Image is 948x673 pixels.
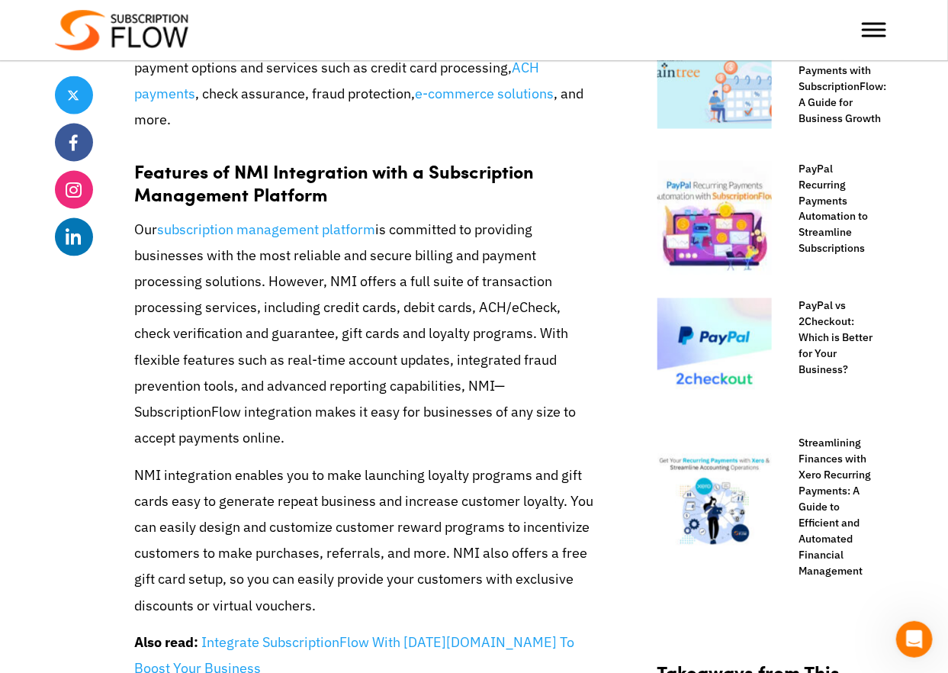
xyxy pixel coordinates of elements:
[416,85,554,102] a: e-commerce solutions
[784,14,879,127] a: Mastering Braintree Recurring Payments with SubscriptionFlow: A Guide for Business Growth
[657,298,772,413] img: PayPal vs 2Checkout
[135,463,596,620] p: NMI integration enables you to make launching loyalty programs and gift cards easy to generate re...
[657,14,772,129] img: Braintree Recurring Payments with subscriptionflow
[55,10,188,50] img: Subscriptionflow
[784,298,879,378] a: PayPal vs 2Checkout: Which is Better for Your Business?
[896,621,933,658] iframe: Intercom live chat
[135,28,596,133] p: NMI is a payment gateway, that offers merchants a range of online payment options and services su...
[135,217,596,452] p: Our is committed to providing businesses with the most reliable and secure billing and payment pr...
[158,221,376,239] a: subscription management platform
[657,436,772,550] img: Automated Financial Management
[784,161,879,257] a: PayPal Recurring Payments Automation to Streamline Subscriptions
[135,59,540,102] a: ACH payments
[135,158,535,207] strong: Features of NMI Integration with a Subscription Management Platform
[784,436,879,580] a: Streamlining Finances with Xero Recurring Payments: A Guide to Efficient and Automated Financial ...
[135,634,199,652] strong: Also read:
[862,23,886,37] button: Toggle Menu
[657,161,772,275] img: PayPal Recurring Payments Automation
